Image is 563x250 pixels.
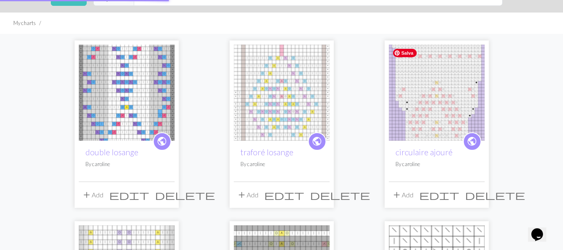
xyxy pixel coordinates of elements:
img: double losange [79,45,175,141]
span: edit [419,189,459,201]
button: Add [234,187,261,203]
span: delete [155,189,215,201]
span: delete [465,189,525,201]
span: public [467,135,477,148]
button: Add [79,187,106,203]
a: traforé losange [240,147,293,157]
span: add [392,189,402,201]
a: public [308,132,326,151]
button: Edit [261,187,307,203]
span: edit [109,189,149,201]
p: By caroline [240,160,323,168]
span: add [237,189,247,201]
i: Edit [264,190,304,200]
button: Add [389,187,416,203]
i: public [157,133,167,150]
li: My charts [13,19,36,27]
a: traforé losange [234,88,330,96]
i: public [312,133,322,150]
img: circulaire ajouré [389,45,485,141]
button: Edit [106,187,152,203]
span: public [312,135,322,148]
span: add [82,189,92,201]
a: double losange [85,147,138,157]
span: Salva [393,49,417,57]
p: By caroline [395,160,478,168]
iframe: chat widget [528,217,555,242]
button: Delete [152,187,218,203]
a: circulaire ajouré [395,147,453,157]
button: Delete [462,187,528,203]
a: public [463,132,481,151]
span: public [157,135,167,148]
span: delete [310,189,370,201]
span: edit [264,189,304,201]
a: public [153,132,171,151]
img: traforé losange [234,45,330,141]
i: Edit [419,190,459,200]
a: circulaire ajouré [389,88,485,96]
p: By caroline [85,160,168,168]
a: double losange [79,88,175,96]
button: Edit [416,187,462,203]
i: public [467,133,477,150]
button: Delete [307,187,373,203]
i: Edit [109,190,149,200]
